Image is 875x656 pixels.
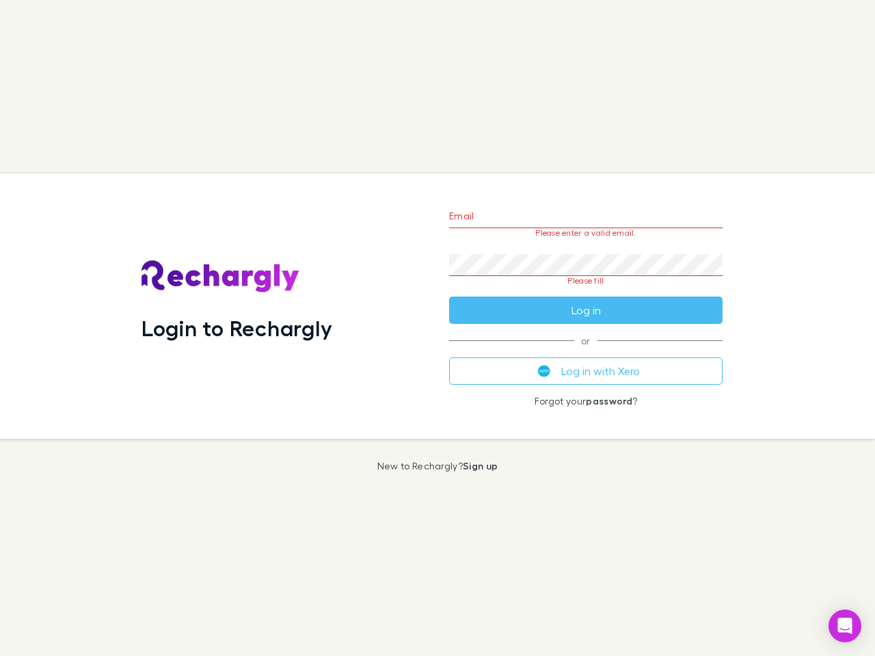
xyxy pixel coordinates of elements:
a: password [586,395,632,407]
button: Log in with Xero [449,357,723,385]
img: Xero's logo [538,365,550,377]
img: Rechargly's Logo [142,260,300,293]
p: New to Rechargly? [377,461,498,471]
p: Please enter a valid email. [449,228,723,238]
p: Please fill [449,276,723,286]
a: Sign up [463,460,498,471]
p: Forgot your ? [449,396,723,407]
span: or [449,340,723,341]
div: Open Intercom Messenger [829,610,861,642]
h1: Login to Rechargly [142,315,332,341]
button: Log in [449,297,723,324]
